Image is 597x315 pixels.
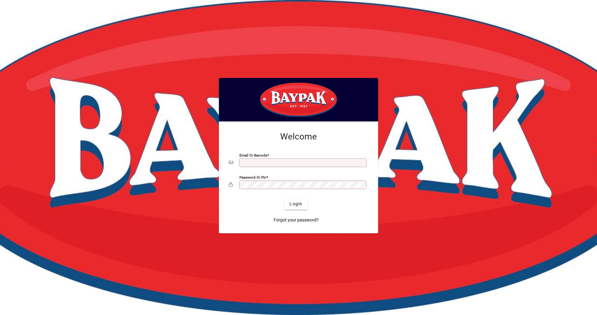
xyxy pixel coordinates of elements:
[229,131,368,142] h2: Welcome
[271,215,321,226] a: Forgot your password?
[274,217,319,223] span: Forgot your password?
[289,201,302,207] span: Login
[239,175,266,179] mat-label: Password or Pin
[285,199,307,210] button: Login
[239,153,267,157] mat-label: Email or Barcode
